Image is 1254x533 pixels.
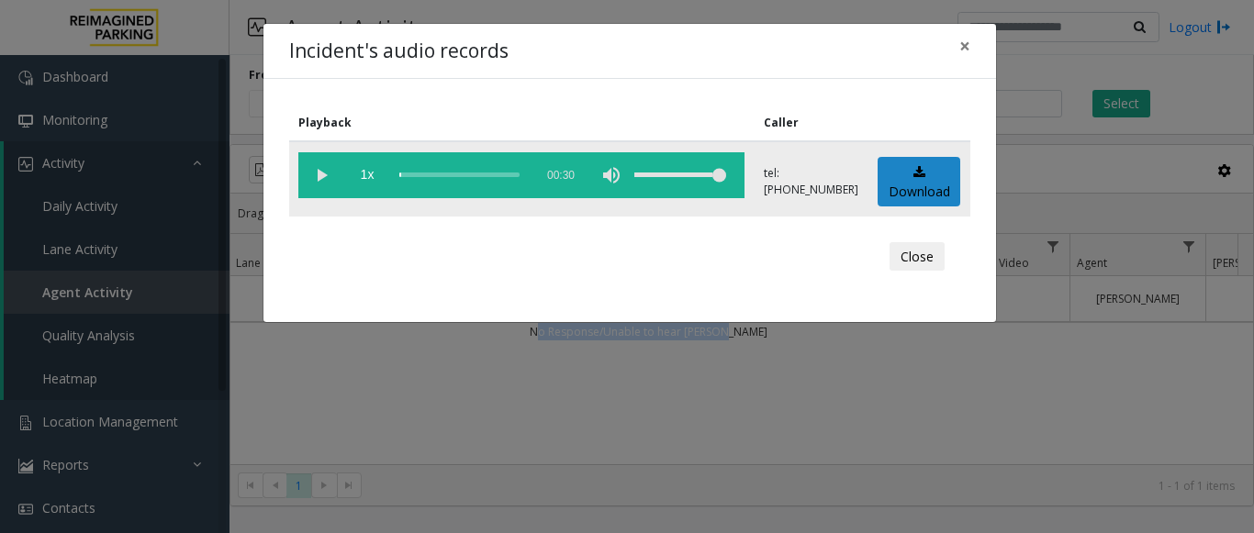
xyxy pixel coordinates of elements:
[878,157,960,207] a: Download
[946,24,983,69] button: Close
[344,152,390,198] span: playback speed button
[399,152,524,198] div: scrub bar
[959,33,970,59] span: ×
[755,105,868,141] th: Caller
[289,37,509,66] h4: Incident's audio records
[634,152,726,198] div: volume level
[289,105,755,141] th: Playback
[764,165,858,198] p: tel:[PHONE_NUMBER]
[890,242,945,272] button: Close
